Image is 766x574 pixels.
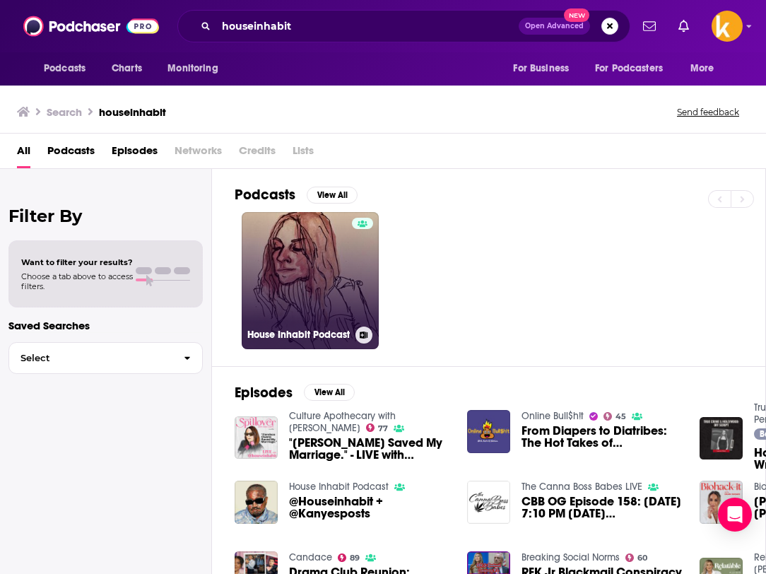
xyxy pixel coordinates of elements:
[34,55,104,82] button: open menu
[21,271,133,291] span: Choose a tab above to access filters.
[235,186,358,204] a: PodcastsView All
[564,8,589,22] span: New
[247,329,350,341] h3: House Inhabit Podcast
[239,139,276,168] span: Credits
[235,416,278,459] img: "Candace Owens Saved My Marriage." - LIVE with @houseinhabit
[289,551,332,563] a: Candace
[216,15,519,37] input: Search podcasts, credits, & more...
[525,23,584,30] span: Open Advanced
[673,14,695,38] a: Show notifications dropdown
[112,139,158,168] a: Episodes
[112,59,142,78] span: Charts
[289,437,450,461] a: "Candace Owens Saved My Marriage." - LIVE with @houseinhabit
[8,342,203,374] button: Select
[338,553,360,562] a: 89
[289,496,450,520] a: @Houseinhabit + @Kanyesposts
[307,187,358,204] button: View All
[718,498,752,532] div: Open Intercom Messenger
[350,555,360,561] span: 89
[700,417,743,460] img: HouseinHabit: Grifting Gone Wrong featuring Lauren Skae
[235,481,278,524] img: @Houseinhabit + @Kanyesposts
[586,55,683,82] button: open menu
[637,14,661,38] a: Show notifications dropdown
[513,59,569,78] span: For Business
[242,212,379,349] a: House Inhabit Podcast
[467,481,510,524] img: CBB OG Episode 158: 5/25/20 7:10 PM MEMORIAL DAY @houseinhabit
[519,18,590,35] button: Open AdvancedNew
[522,496,683,520] span: CBB OG Episode 158: [DATE] 7:10 PM [DATE] @houseinhabit
[625,553,648,562] a: 60
[235,384,355,402] a: EpisodesView All
[158,55,236,82] button: open menu
[47,105,82,119] h3: Search
[637,555,647,561] span: 60
[47,139,95,168] a: Podcasts
[522,425,683,449] a: From Diapers to Diatribes: The Hot Takes of @HouseInhabit
[522,410,584,422] a: Online Bull$h!t
[167,59,218,78] span: Monitoring
[8,206,203,226] h2: Filter By
[21,257,133,267] span: Want to filter your results?
[23,13,159,40] img: Podchaser - Follow, Share and Rate Podcasts
[522,481,642,493] a: The Canna Boss Babes LIVE
[175,139,222,168] span: Networks
[177,10,630,42] div: Search podcasts, credits, & more...
[712,11,743,42] span: Logged in as sshawan
[503,55,587,82] button: open menu
[289,437,450,461] span: "[PERSON_NAME] Saved My Marriage." - LIVE with @houseinhabit
[712,11,743,42] img: User Profile
[680,55,732,82] button: open menu
[595,59,663,78] span: For Podcasters
[235,186,295,204] h2: Podcasts
[304,384,355,401] button: View All
[8,319,203,332] p: Saved Searches
[522,496,683,520] a: CBB OG Episode 158: 5/25/20 7:10 PM MEMORIAL DAY @houseinhabit
[9,353,172,363] span: Select
[673,106,743,118] button: Send feedback
[690,59,714,78] span: More
[378,426,388,432] span: 77
[603,412,627,421] a: 45
[366,423,389,432] a: 77
[522,551,620,563] a: Breaking Social Norms
[700,481,743,524] img: Jessica Reed Kraus: From Mommy Blogger to Political Powerhouse HouseinHabit
[289,481,389,493] a: House Inhabit Podcast
[289,410,396,434] a: Culture Apothecary with Alex Clark
[235,384,293,402] h2: Episodes
[293,139,314,168] span: Lists
[102,55,151,82] a: Charts
[712,11,743,42] button: Show profile menu
[615,414,626,420] span: 45
[99,105,166,119] h3: houseinhabit
[467,410,510,453] img: From Diapers to Diatribes: The Hot Takes of @HouseInhabit
[17,139,30,168] a: All
[44,59,86,78] span: Podcasts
